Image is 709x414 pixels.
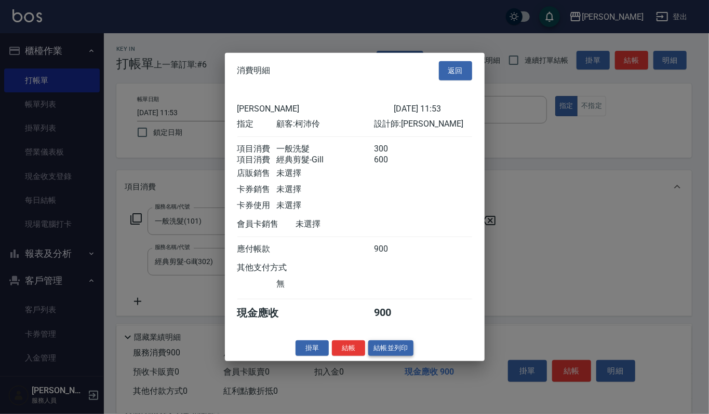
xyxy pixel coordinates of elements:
div: [PERSON_NAME] [237,103,394,113]
div: 未選擇 [276,168,374,178]
div: 店販銷售 [237,168,276,178]
div: 應付帳款 [237,243,276,254]
div: 一般洗髮 [276,143,374,154]
span: 消費明細 [237,65,271,76]
div: 未選擇 [276,184,374,195]
div: 卡券銷售 [237,184,276,195]
div: 未選擇 [296,218,394,229]
div: 900 [374,243,413,254]
div: 卡券使用 [237,200,276,211]
div: 設計師: [PERSON_NAME] [374,118,472,129]
div: 項目消費 [237,154,276,165]
button: 掛單 [296,340,329,356]
div: 300 [374,143,413,154]
div: 會員卡銷售 [237,218,296,229]
div: 無 [276,278,374,289]
div: 經典剪髮-Gill [276,154,374,165]
div: 顧客: 柯沛伶 [276,118,374,129]
button: 返回 [439,61,472,80]
div: 其他支付方式 [237,262,316,273]
button: 結帳 [332,340,365,356]
div: 未選擇 [276,200,374,211]
button: 結帳並列印 [368,340,413,356]
div: 項目消費 [237,143,276,154]
div: [DATE] 11:53 [394,103,472,113]
div: 現金應收 [237,306,296,320]
div: 900 [374,306,413,320]
div: 指定 [237,118,276,129]
div: 600 [374,154,413,165]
